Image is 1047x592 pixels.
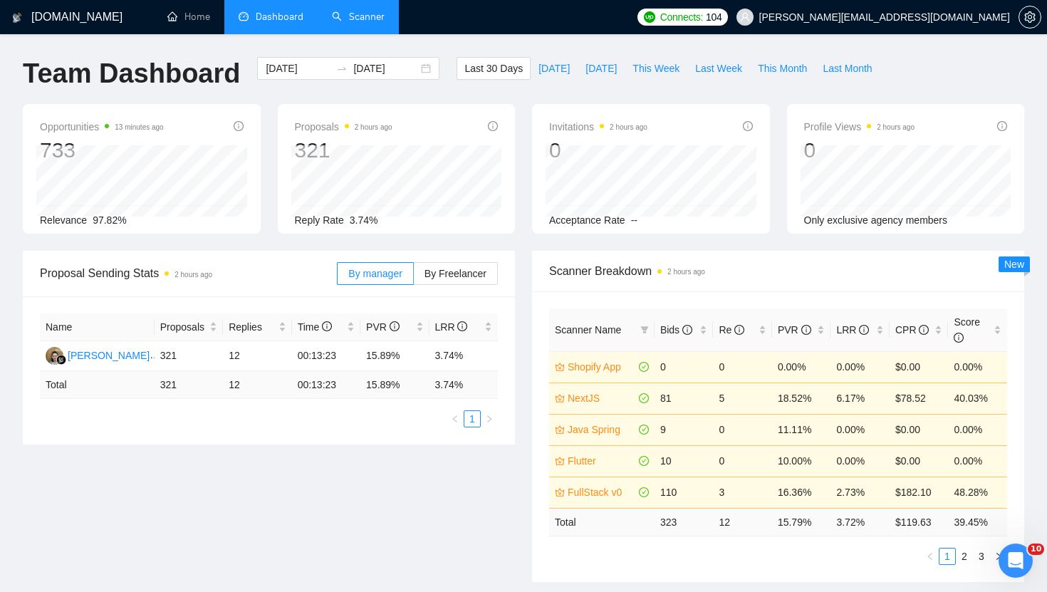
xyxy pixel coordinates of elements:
span: 3.74% [350,214,378,226]
td: 321 [155,371,223,399]
span: Relevance [40,214,87,226]
td: Total [549,508,655,536]
span: PVR [366,321,400,333]
span: to [336,63,348,74]
span: info-circle [801,325,811,335]
td: 15.89 % [360,371,429,399]
span: LRR [435,321,468,333]
span: Proposals [160,319,207,335]
td: 0.00% [830,351,890,383]
li: Next Page [990,548,1007,565]
span: -- [631,214,637,226]
span: dashboard [239,11,249,21]
input: Start date [266,61,330,76]
span: user [740,12,750,22]
span: left [926,552,934,561]
span: Scanner Name [555,324,621,336]
a: 3 [974,549,989,564]
img: logo [12,6,22,29]
td: 10 [655,445,714,477]
span: crown [555,487,565,497]
td: 39.45 % [948,508,1007,536]
td: 18.52% [772,383,831,414]
a: ES[PERSON_NAME] [46,349,150,360]
span: info-circle [997,121,1007,131]
th: Proposals [155,313,223,341]
span: check-circle [639,487,649,497]
td: 3.74% [429,341,499,371]
li: Next Page [481,410,498,427]
a: setting [1019,11,1041,23]
span: LRR [836,324,869,336]
span: left [451,415,459,423]
button: Last 30 Days [457,57,531,80]
time: 2 hours ago [667,268,705,276]
img: ES [46,347,63,365]
span: info-circle [743,121,753,131]
span: CPR [895,324,929,336]
td: 0 [713,351,772,383]
span: Acceptance Rate [549,214,625,226]
td: 15.79 % [772,508,831,536]
td: $182.10 [890,477,949,508]
button: left [922,548,939,565]
td: 11.11% [772,414,831,445]
span: Last Month [823,61,872,76]
span: check-circle [639,393,649,403]
span: crown [555,456,565,466]
button: This Month [750,57,815,80]
div: [PERSON_NAME] [68,348,150,363]
iframe: Intercom live chat [999,544,1033,578]
span: Reply Rate [295,214,344,226]
td: 0.00% [830,414,890,445]
button: [DATE] [531,57,578,80]
span: check-circle [639,425,649,435]
td: 5 [713,383,772,414]
td: 0.00% [830,445,890,477]
li: 2 [956,548,973,565]
td: 9 [655,414,714,445]
span: Re [719,324,744,336]
div: 321 [295,137,392,164]
button: [DATE] [578,57,625,80]
li: Previous Page [447,410,464,427]
button: right [990,548,1007,565]
span: check-circle [639,362,649,372]
span: Last 30 Days [464,61,523,76]
span: crown [555,362,565,372]
span: info-circle [954,333,964,343]
td: 16.36% [772,477,831,508]
span: info-circle [682,325,692,335]
span: Profile Views [804,118,915,135]
span: New [1004,259,1024,270]
td: 81 [655,383,714,414]
td: 12 [713,508,772,536]
span: Time [298,321,332,333]
span: 104 [706,9,722,25]
span: info-circle [919,325,929,335]
a: NextJS [568,390,636,406]
span: crown [555,393,565,403]
span: info-circle [390,321,400,331]
td: 40.03% [948,383,1007,414]
span: Score [954,316,980,343]
span: Scanner Breakdown [549,262,1007,280]
input: End date [353,61,418,76]
td: 0 [713,445,772,477]
td: 0.00% [772,351,831,383]
span: check-circle [639,456,649,466]
h1: Team Dashboard [23,57,240,90]
a: 1 [939,549,955,564]
span: 97.82% [93,214,126,226]
span: info-circle [488,121,498,131]
td: 12 [223,371,291,399]
td: 6.17% [830,383,890,414]
a: searchScanner [332,11,385,23]
td: $0.00 [890,445,949,477]
td: 323 [655,508,714,536]
td: 3.74 % [429,371,499,399]
span: Only exclusive agency members [804,214,948,226]
time: 13 minutes ago [115,123,163,131]
td: $0.00 [890,351,949,383]
span: Dashboard [256,11,303,23]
